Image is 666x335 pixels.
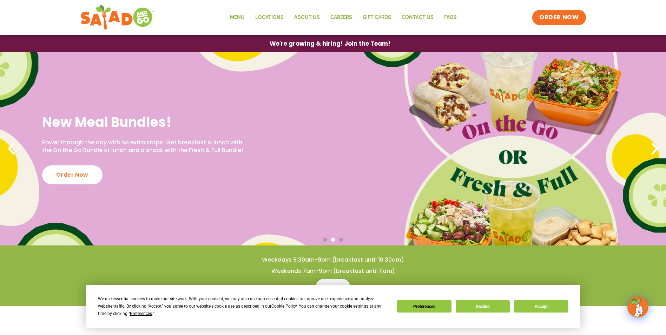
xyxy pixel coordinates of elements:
a: About Us [289,9,325,26]
img: new-SAG-logo-768×292 [80,4,154,32]
span: Go to slide 3 [339,238,343,242]
h2: New Meal Bundles! [42,113,248,131]
a: Menu [225,9,250,26]
a: Careers [325,9,357,26]
a: We're growing & hiring! Join the Team! [259,35,401,52]
a: FAQs [439,9,462,26]
div: Previous slide [4,141,19,157]
p: Power through the day with no extra stops! Get breakfast & lunch with the On the Go Bundle or lun... [42,139,248,155]
div: We use essential cookies to make our site work. With your consent, we may also use non-essential ... [98,295,389,317]
h4: Weekends 7am-9pm (breakfast until 11am) [14,267,652,275]
div: Cookie Consent Prompt [86,285,580,328]
a: Menu [316,279,350,296]
span: We're growing & hiring! Join the Team! [270,41,390,47]
button: Accept [514,300,568,313]
div: Next slide [647,141,662,157]
span: ORDER NOW [539,13,579,22]
img: wpChatIcon [628,297,648,317]
span: Preferences [130,311,152,316]
a: ORDER NOW [532,10,586,25]
div: Order Now [42,165,103,184]
a: Locations [250,9,289,26]
span: Menu [324,283,342,291]
span: Cookie Policy [271,304,297,309]
button: Decline [456,300,510,313]
a: GIFT CARDS [357,9,396,26]
h4: Weekdays 6:30am-9pm (breakfast until 10:30am) [14,256,652,264]
nav: Menu [225,9,462,26]
button: Preferences [397,300,451,313]
a: Contact Us [396,9,439,26]
span: Go to slide 1 [323,238,327,242]
span: Go to slide 2 [331,238,335,242]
